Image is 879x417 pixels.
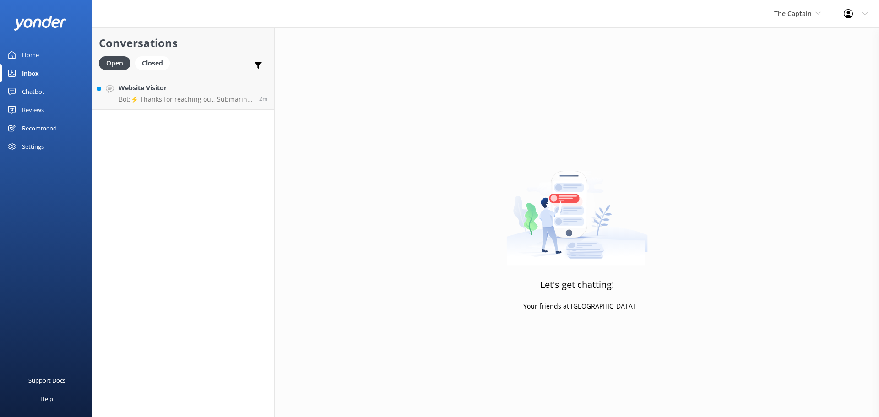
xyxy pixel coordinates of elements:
a: Open [99,58,135,68]
div: Open [99,56,130,70]
div: Inbox [22,64,39,82]
h2: Conversations [99,34,267,52]
div: Home [22,46,39,64]
img: artwork of a man stealing a conversation from at giant smartphone [506,152,648,266]
a: Website VisitorBot:⚡ Thanks for reaching out, Submarine Explorer! 🌊 We've got your message and ar... [92,76,274,110]
div: Settings [22,137,44,156]
a: Closed [135,58,174,68]
span: Sep 11 2025 09:56am (UTC -04:00) America/Caracas [259,95,267,103]
p: - Your friends at [GEOGRAPHIC_DATA] [519,301,635,311]
div: Recommend [22,119,57,137]
p: Bot: ⚡ Thanks for reaching out, Submarine Explorer! 🌊 We've got your message and are revving up o... [119,95,252,103]
div: Help [40,390,53,408]
img: yonder-white-logo.png [14,16,66,31]
div: Chatbot [22,82,44,101]
div: Reviews [22,101,44,119]
span: The Captain [774,9,812,18]
div: Support Docs [28,371,65,390]
h3: Let's get chatting! [540,277,614,292]
div: Closed [135,56,170,70]
h4: Website Visitor [119,83,252,93]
